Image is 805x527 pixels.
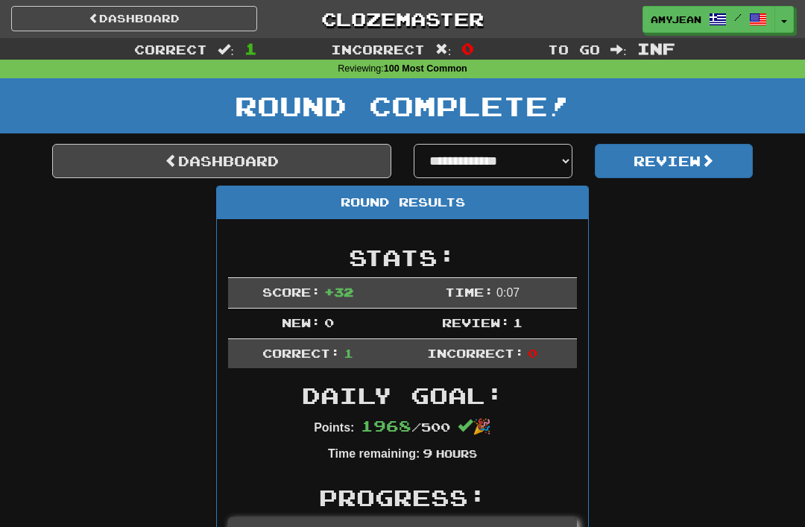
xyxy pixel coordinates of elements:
[324,285,353,299] span: + 32
[262,285,321,299] span: Score:
[280,6,525,32] a: Clozemaster
[262,346,340,360] span: Correct:
[228,485,577,510] h2: Progress:
[442,315,510,329] span: Review:
[513,315,523,329] span: 1
[244,40,257,57] span: 1
[427,346,524,360] span: Incorrect:
[436,447,477,460] small: Hours
[637,40,675,57] span: Inf
[528,346,537,360] span: 0
[328,447,420,460] strong: Time remaining:
[595,144,754,178] button: Review
[548,42,600,57] span: To go
[282,315,321,329] span: New:
[445,285,493,299] span: Time:
[217,186,588,219] div: Round Results
[324,315,334,329] span: 0
[134,42,207,57] span: Correct
[314,421,354,434] strong: Points:
[11,6,257,31] a: Dashboard
[384,63,467,74] strong: 100 Most Common
[496,286,520,299] span: 0 : 0 7
[423,446,432,460] span: 9
[610,43,627,56] span: :
[651,13,701,26] span: AmyJean
[461,40,474,57] span: 0
[361,420,450,434] span: / 500
[52,144,391,178] a: Dashboard
[643,6,775,33] a: AmyJean /
[228,245,577,270] h2: Stats:
[734,12,742,22] span: /
[344,346,353,360] span: 1
[228,383,577,408] h2: Daily Goal:
[435,43,452,56] span: :
[5,91,800,121] h1: Round Complete!
[218,43,234,56] span: :
[361,417,411,435] span: 1968
[331,42,425,57] span: Incorrect
[458,418,491,435] span: 🎉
